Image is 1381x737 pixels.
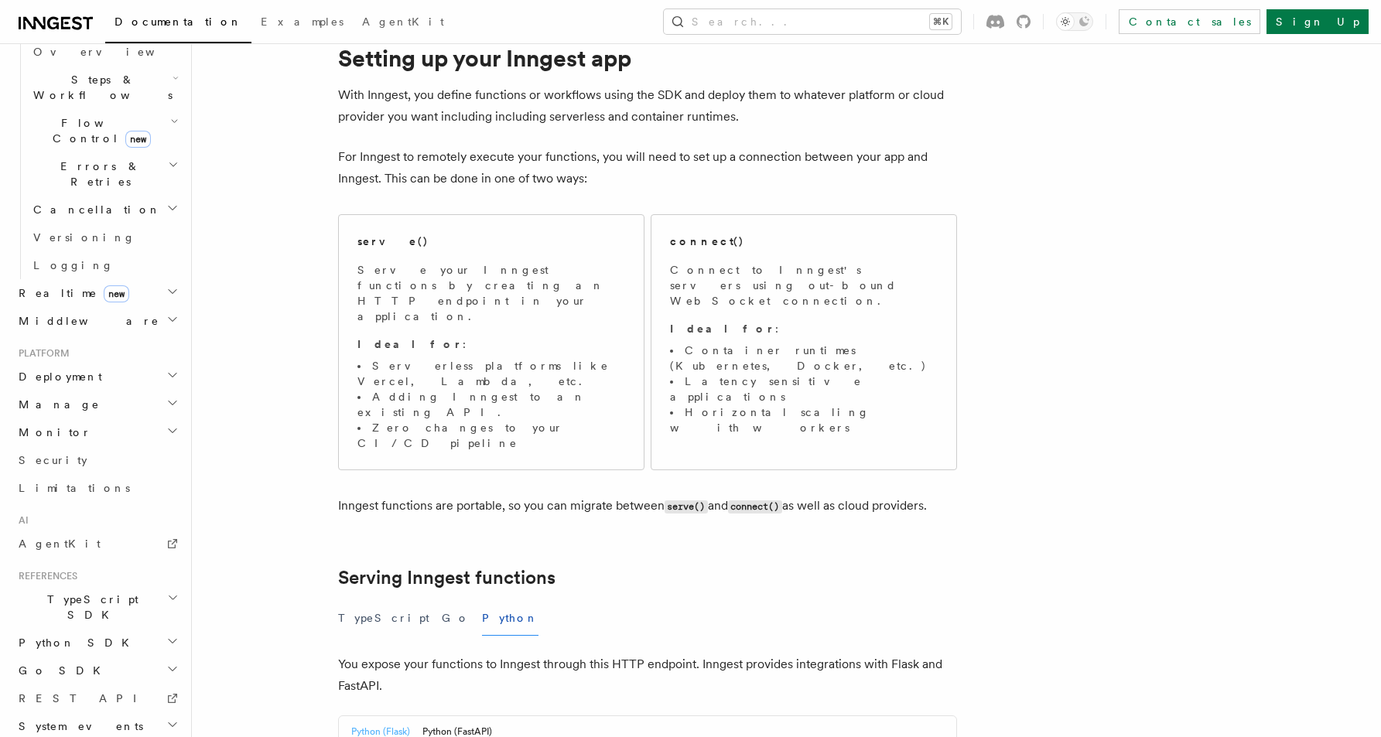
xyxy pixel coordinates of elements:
[670,262,938,309] p: Connect to Inngest's servers using out-bound WebSocket connection.
[338,214,644,470] a: serve()Serve your Inngest functions by creating an HTTP endpoint in your application.Ideal for:Se...
[12,629,182,657] button: Python SDK
[357,234,429,249] h2: serve()
[12,38,182,279] div: Inngest Functions
[665,500,708,514] code: serve()
[12,684,182,712] a: REST API
[105,5,251,43] a: Documentation
[19,692,150,705] span: REST API
[251,5,353,42] a: Examples
[12,718,143,734] span: System events
[115,15,242,28] span: Documentation
[12,279,182,307] button: Realtimenew
[12,307,182,335] button: Middleware
[930,14,952,29] kbd: ⌘K
[27,202,161,217] span: Cancellation
[27,251,182,279] a: Logging
[338,84,957,128] p: With Inngest, you define functions or workflows using the SDK and deploy them to whatever platfor...
[670,321,938,336] p: :
[670,234,744,249] h2: connect()
[357,336,625,352] p: :
[27,66,182,109] button: Steps & Workflows
[357,420,625,451] li: Zero changes to your CI/CD pipeline
[12,285,129,301] span: Realtime
[357,262,625,324] p: Serve your Inngest functions by creating an HTTP endpoint in your application.
[33,259,114,271] span: Logging
[1056,12,1093,31] button: Toggle dark mode
[338,601,429,636] button: TypeScript
[125,131,151,148] span: new
[19,537,101,550] span: AgentKit
[338,495,957,517] p: Inngest functions are portable, so you can migrate between and as well as cloud providers.
[12,514,29,527] span: AI
[27,152,182,196] button: Errors & Retries
[670,374,938,404] li: Latency sensitive applications
[670,404,938,435] li: Horizontal scaling with workers
[12,369,102,384] span: Deployment
[12,425,91,440] span: Monitor
[357,358,625,389] li: Serverless platforms like Vercel, Lambda, etc.
[12,663,110,678] span: Go SDK
[12,313,159,329] span: Middleware
[33,231,135,244] span: Versioning
[27,159,168,189] span: Errors & Retries
[12,347,70,360] span: Platform
[12,657,182,684] button: Go SDK
[12,570,77,582] span: References
[27,72,173,103] span: Steps & Workflows
[104,285,129,302] span: new
[357,389,625,420] li: Adding Inngest to an existing API.
[19,482,130,494] span: Limitations
[261,15,344,28] span: Examples
[12,446,182,474] a: Security
[27,196,182,223] button: Cancellation
[12,474,182,502] a: Limitations
[338,653,957,697] p: You expose your functions to Inngest through this HTTP endpoint. Inngest provides integrations wi...
[1119,9,1260,34] a: Contact sales
[12,530,182,558] a: AgentKit
[12,391,182,418] button: Manage
[12,397,100,412] span: Manage
[27,223,182,251] a: Versioning
[12,418,182,446] button: Monitor
[338,44,957,72] h1: Setting up your Inngest app
[338,567,555,589] a: Serving Inngest functions
[12,635,138,650] span: Python SDK
[442,601,470,636] button: Go
[353,5,453,42] a: AgentKit
[33,46,193,58] span: Overview
[728,500,782,514] code: connect()
[1266,9,1369,34] a: Sign Up
[27,115,170,146] span: Flow Control
[12,592,167,623] span: TypeScript SDK
[651,214,957,470] a: connect()Connect to Inngest's servers using out-bound WebSocket connection.Ideal for:Container ru...
[482,601,538,636] button: Python
[664,9,961,34] button: Search...⌘K
[12,585,182,629] button: TypeScript SDK
[27,109,182,152] button: Flow Controlnew
[12,363,182,391] button: Deployment
[670,322,775,335] strong: Ideal for
[670,343,938,374] li: Container runtimes (Kubernetes, Docker, etc.)
[357,338,463,350] strong: Ideal for
[27,38,182,66] a: Overview
[19,454,87,466] span: Security
[338,146,957,189] p: For Inngest to remotely execute your functions, you will need to set up a connection between your...
[362,15,444,28] span: AgentKit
